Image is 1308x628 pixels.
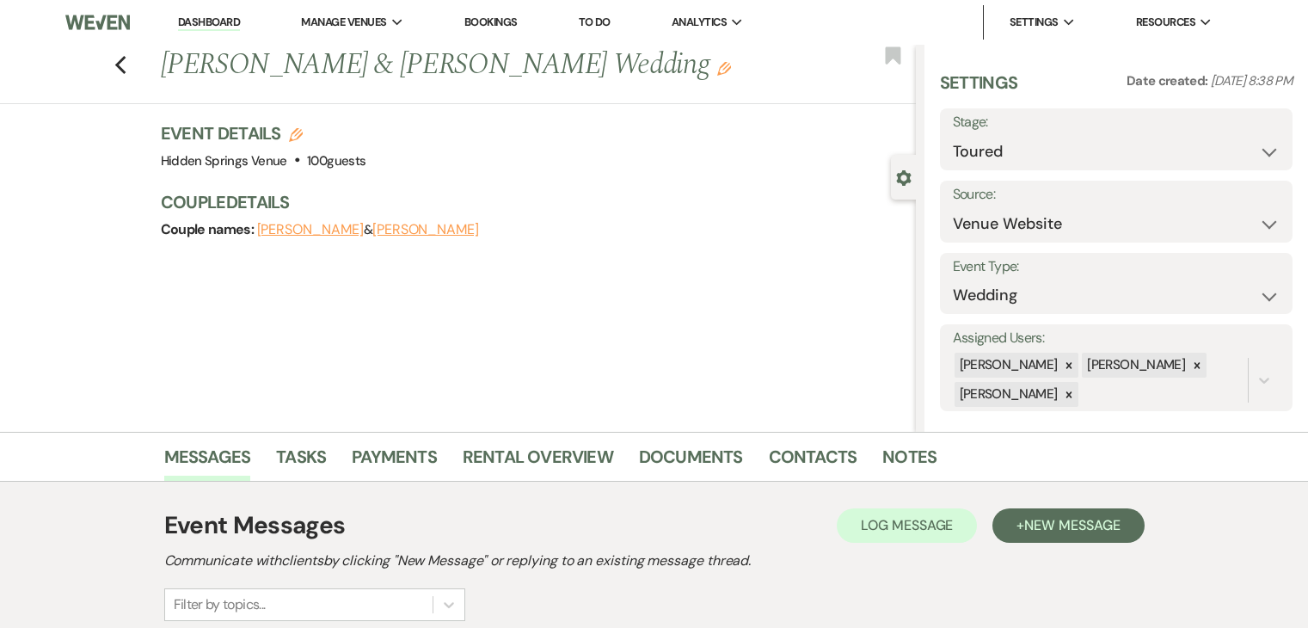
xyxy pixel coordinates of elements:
a: To Do [579,15,611,29]
label: Stage: [953,110,1280,135]
a: Payments [352,443,437,481]
label: Assigned Users: [953,326,1280,351]
a: Contacts [769,443,857,481]
span: Log Message [861,516,953,534]
span: Hidden Springs Venue [161,152,287,169]
a: Rental Overview [463,443,613,481]
div: [PERSON_NAME] [955,353,1060,378]
span: Settings [1010,14,1059,31]
span: Resources [1136,14,1195,31]
span: Date created: [1127,72,1211,89]
div: [PERSON_NAME] [955,382,1060,407]
span: Couple names: [161,220,257,238]
img: Weven Logo [65,4,130,40]
a: Tasks [276,443,326,481]
span: New Message [1024,516,1120,534]
h3: Event Details [161,121,366,145]
button: Log Message [837,508,977,543]
a: Documents [639,443,743,481]
div: [PERSON_NAME] [1082,353,1188,378]
h3: Settings [940,71,1018,108]
h1: [PERSON_NAME] & [PERSON_NAME] Wedding [161,45,758,86]
h1: Event Messages [164,508,346,544]
button: Edit [717,60,731,76]
div: Filter by topics... [174,594,266,615]
label: Source: [953,182,1280,207]
button: [PERSON_NAME] [372,223,479,237]
span: Manage Venues [301,14,386,31]
h3: Couple Details [161,190,899,214]
button: Close lead details [896,169,912,185]
a: Notes [882,443,936,481]
h2: Communicate with clients by clicking "New Message" or replying to an existing message thread. [164,551,1145,571]
button: [PERSON_NAME] [257,223,364,237]
span: [DATE] 8:38 PM [1211,72,1293,89]
a: Bookings [464,15,518,29]
label: Event Type: [953,255,1280,280]
span: 100 guests [307,152,365,169]
span: Analytics [672,14,727,31]
span: & [257,221,479,238]
a: Messages [164,443,251,481]
a: Dashboard [178,15,240,31]
button: +New Message [992,508,1144,543]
